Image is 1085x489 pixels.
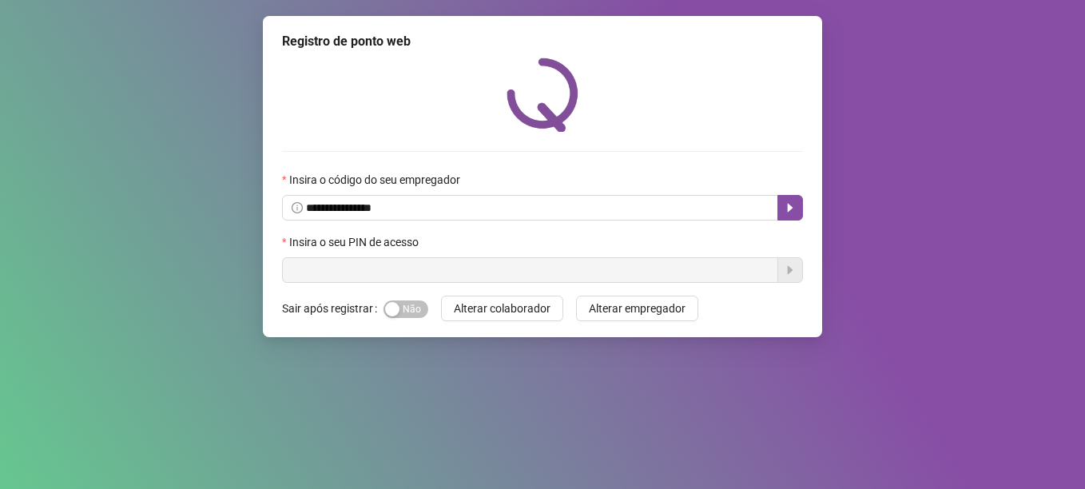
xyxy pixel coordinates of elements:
div: Registro de ponto web [282,32,803,51]
button: Alterar colaborador [441,296,563,321]
img: QRPoint [507,58,578,132]
label: Insira o código do seu empregador [282,171,471,189]
label: Insira o seu PIN de acesso [282,233,429,251]
button: Alterar empregador [576,296,698,321]
span: caret-right [784,201,797,214]
span: Alterar colaborador [454,300,550,317]
label: Sair após registrar [282,296,384,321]
span: Alterar empregador [589,300,686,317]
span: info-circle [292,202,303,213]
